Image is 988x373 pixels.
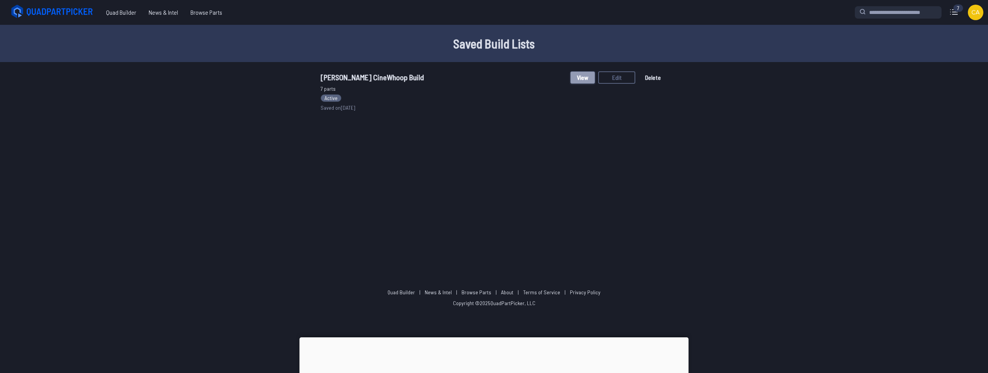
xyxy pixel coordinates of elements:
button: Delete [638,71,667,84]
button: Edit [598,71,635,84]
a: Quad Builder [388,289,415,295]
a: Quad Builder [100,5,142,20]
a: [PERSON_NAME] CineWhoop Build [321,71,570,83]
a: Privacy Policy [570,289,600,295]
button: View [570,71,595,84]
div: 7 [953,4,963,12]
a: Terms of Service [523,289,560,295]
a: News & Intel [142,5,184,20]
span: 7 parts [321,85,570,93]
a: Browse Parts [461,289,491,295]
a: About [501,289,513,295]
p: | | | | | [384,288,604,296]
p: Copyright © 2025 QuadPartPicker, LLC [453,299,535,307]
a: News & Intel [425,289,452,295]
img: User [968,5,983,20]
span: Saved on [DATE] [321,104,570,112]
a: Browse Parts [184,5,228,20]
a: View [570,71,595,112]
span: Active [321,94,341,102]
h1: Saved Build Lists [246,34,742,53]
span: [PERSON_NAME] CineWhoop Build [321,73,424,82]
